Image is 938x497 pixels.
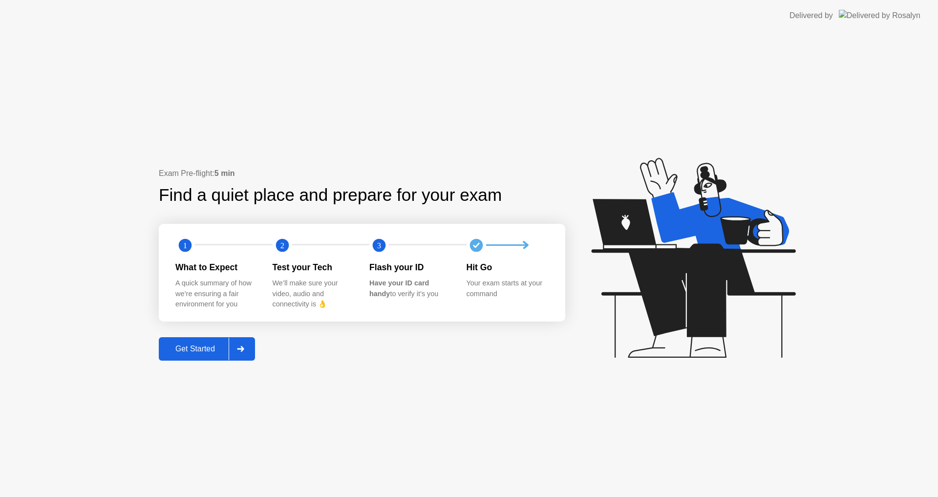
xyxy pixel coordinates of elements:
text: 2 [280,240,284,250]
b: 5 min [214,169,235,177]
div: Your exam starts at your command [467,278,548,299]
div: Test your Tech [273,261,354,274]
div: Hit Go [467,261,548,274]
div: A quick summary of how we’re ensuring a fair environment for you [175,278,257,310]
div: Exam Pre-flight: [159,168,565,179]
div: Find a quiet place and prepare for your exam [159,182,503,208]
button: Get Started [159,337,255,361]
div: to verify it’s you [369,278,451,299]
div: What to Expect [175,261,257,274]
div: Delivered by [789,10,833,22]
div: Flash your ID [369,261,451,274]
text: 1 [183,240,187,250]
img: Delivered by Rosalyn [839,10,920,21]
div: We’ll make sure your video, audio and connectivity is 👌 [273,278,354,310]
b: Have your ID card handy [369,279,429,298]
div: Get Started [162,345,229,353]
text: 3 [377,240,381,250]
